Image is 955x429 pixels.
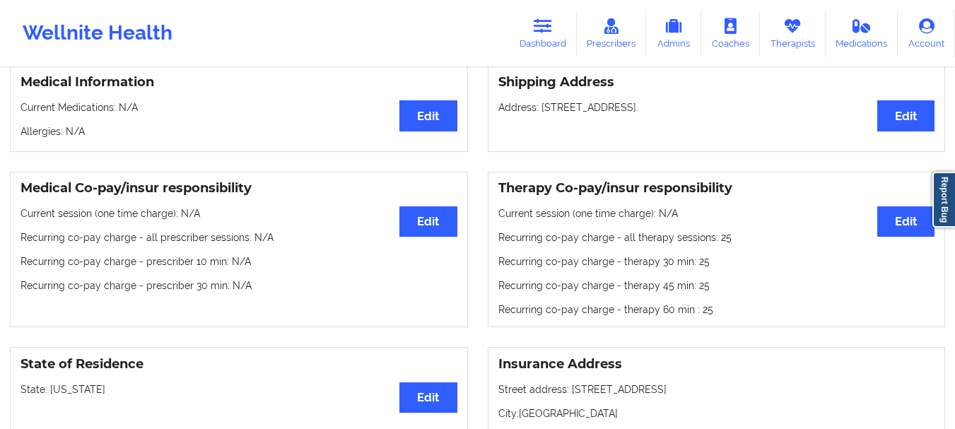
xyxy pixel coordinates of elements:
a: Medications [826,10,898,57]
h3: State of Residence [20,356,457,372]
p: State: [US_STATE] [20,382,457,396]
button: Edit [877,206,935,237]
a: Account [898,10,955,57]
p: Street address: [STREET_ADDRESS] [498,382,935,396]
button: Edit [399,382,457,413]
p: Recurring co-pay charge - prescriber 10 min : N/A [20,254,457,269]
h3: Medical Information [20,74,457,90]
a: Prescribers [577,10,647,57]
p: Current Medications: N/A [20,100,457,114]
h3: Medical Co-pay/insur responsibility [20,180,457,196]
button: Edit [399,100,457,131]
h3: Insurance Address [498,356,935,372]
p: Recurring co-pay charge - prescriber 30 min : N/A [20,278,457,293]
p: Allergies: N/A [20,124,457,139]
h3: Therapy Co-pay/insur responsibility [498,180,935,196]
a: Admins [646,10,701,57]
p: Recurring co-pay charge - therapy 45 min : 25 [498,278,935,293]
button: Edit [877,100,935,131]
p: Address: [STREET_ADDRESS]. [498,100,935,114]
a: Coaches [701,10,760,57]
p: Recurring co-pay charge - all prescriber sessions : N/A [20,230,457,245]
p: Recurring co-pay charge - all therapy sessions : 25 [498,230,935,245]
p: Current session (one time charge): N/A [498,206,935,221]
p: Recurring co-pay charge - therapy 30 min : 25 [498,254,935,269]
p: City: [GEOGRAPHIC_DATA] [498,406,935,421]
h3: Shipping Address [498,74,935,90]
p: Current session (one time charge): N/A [20,206,457,221]
p: Recurring co-pay charge - therapy 60 min : 25 [498,302,935,317]
a: Therapists [760,10,826,57]
a: Report Bug [932,172,955,228]
button: Edit [399,206,457,237]
a: Dashboard [509,10,577,57]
